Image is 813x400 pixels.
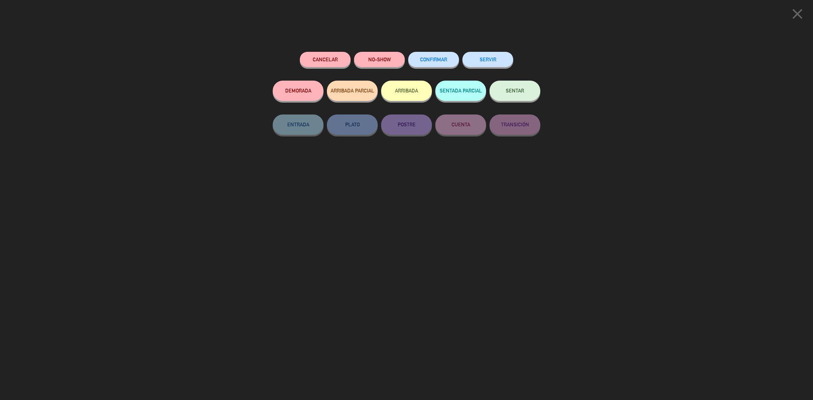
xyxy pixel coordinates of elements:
[462,52,513,67] button: SERVIR
[300,52,351,67] button: Cancelar
[327,114,378,135] button: PLATO
[435,114,486,135] button: CUENTA
[273,81,324,101] button: DEMORADA
[273,114,324,135] button: ENTRADA
[381,114,432,135] button: POSTRE
[789,5,806,22] i: close
[506,88,524,93] span: SENTAR
[420,57,447,62] span: CONFIRMAR
[489,81,540,101] button: SENTAR
[381,81,432,101] button: ARRIBADA
[408,52,459,67] button: CONFIRMAR
[327,81,378,101] button: ARRIBADA PARCIAL
[435,81,486,101] button: SENTADA PARCIAL
[489,114,540,135] button: TRANSICIÓN
[787,5,808,25] button: close
[354,52,405,67] button: NO-SHOW
[331,88,374,93] span: ARRIBADA PARCIAL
